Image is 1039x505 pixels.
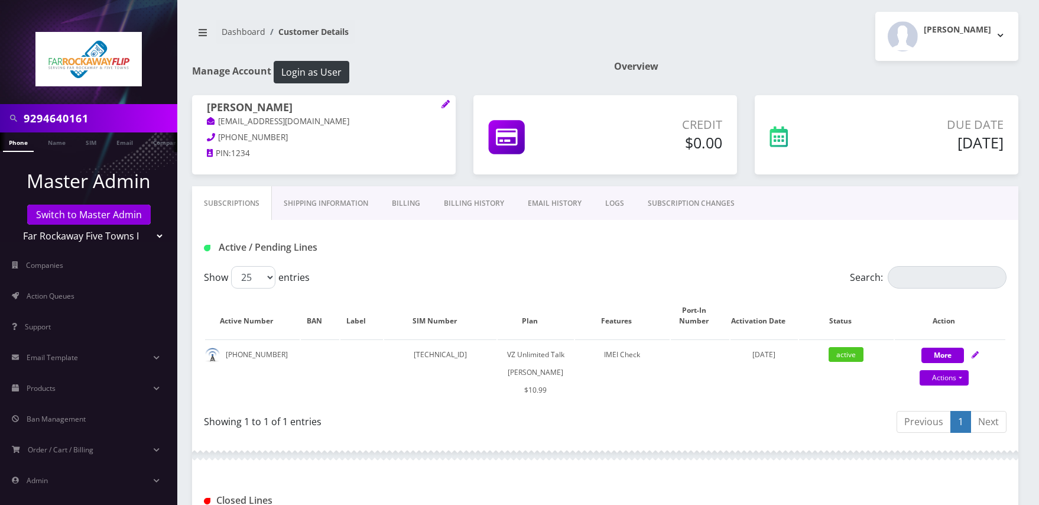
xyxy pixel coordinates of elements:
span: Admin [27,475,48,485]
h1: Overview [614,61,1018,72]
a: Billing [380,186,432,221]
a: LOGS [593,186,636,221]
h2: [PERSON_NAME] [924,25,991,35]
input: Search: [888,266,1006,289]
a: [EMAIL_ADDRESS][DOMAIN_NAME] [207,116,349,128]
th: Label: activate to sort column ascending [340,293,384,338]
span: Ban Management [27,414,86,424]
th: BAN: activate to sort column ascending [301,293,339,338]
a: EMAIL HISTORY [516,186,593,221]
td: VZ Unlimited Talk [PERSON_NAME] $10.99 [498,339,574,405]
div: IMEI Check [575,346,670,364]
th: Action: activate to sort column ascending [895,293,1005,338]
th: Features: activate to sort column ascending [575,293,670,338]
a: Company [147,132,187,151]
a: Actions [920,370,969,386]
h1: [PERSON_NAME] [207,101,441,115]
span: Support [25,322,51,332]
th: Activation Date: activate to sort column ascending [730,293,798,338]
h1: Active / Pending Lines [204,242,460,253]
th: Plan: activate to sort column ascending [498,293,574,338]
span: Order / Cart / Billing [28,445,93,455]
a: Previous [897,411,951,433]
select: Showentries [231,266,275,289]
a: Subscriptions [192,186,272,221]
th: Active Number: activate to sort column ascending [205,293,300,338]
img: Closed Lines [204,498,210,504]
th: Status: activate to sort column ascending [799,293,894,338]
img: Far Rockaway Five Towns Flip [35,32,142,86]
a: 1 [950,411,971,433]
h5: $0.00 [593,134,722,151]
a: Billing History [432,186,516,221]
p: Credit [593,116,722,134]
span: [PHONE_NUMBER] [218,132,288,143]
label: Search: [850,266,1006,289]
button: More [921,348,964,363]
td: [TECHNICAL_ID] [384,339,496,405]
button: [PERSON_NAME] [875,12,1018,61]
a: Login as User [271,64,349,77]
span: active [829,347,863,362]
input: Search in Company [24,107,174,130]
a: Shipping Information [272,186,380,221]
a: Email [111,132,139,151]
a: SIM [80,132,102,151]
a: PIN: [207,148,231,160]
p: Due Date [853,116,1004,134]
img: Active / Pending Lines [204,245,210,251]
td: [PHONE_NUMBER] [205,339,300,405]
span: Email Template [27,352,78,362]
span: [DATE] [752,349,775,360]
li: Customer Details [265,25,349,38]
th: SIM Number: activate to sort column ascending [384,293,496,338]
div: Showing 1 to 1 of 1 entries [204,410,596,429]
a: Phone [3,132,34,152]
a: Next [970,411,1006,433]
a: Name [42,132,72,151]
span: Products [27,383,56,393]
a: Dashboard [222,26,265,37]
span: 1234 [231,148,250,158]
span: Action Queues [27,291,74,301]
th: Port-In Number: activate to sort column ascending [671,293,729,338]
button: Login as User [274,61,349,83]
a: SUBSCRIPTION CHANGES [636,186,746,221]
h1: Manage Account [192,61,596,83]
span: Companies [26,260,63,270]
label: Show entries [204,266,310,289]
img: default.png [205,348,220,362]
h5: [DATE] [853,134,1004,151]
a: Switch to Master Admin [27,205,151,225]
nav: breadcrumb [192,20,596,53]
